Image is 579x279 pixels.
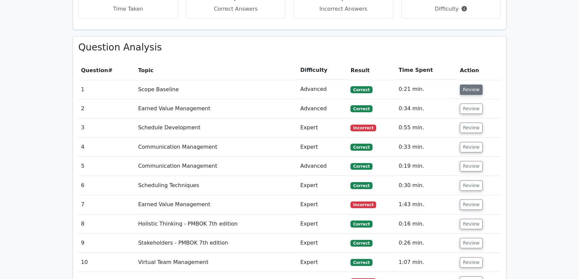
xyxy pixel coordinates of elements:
span: Correct [350,105,372,112]
td: Earned Value Management [136,99,298,118]
td: Expert [298,215,348,234]
th: # [78,61,136,80]
td: Advanced [298,157,348,176]
td: Earned Value Management [136,195,298,214]
td: 1:07 min. [396,253,457,272]
td: Expert [298,176,348,195]
button: Review [460,180,483,191]
td: Scope Baseline [136,80,298,99]
span: Incorrect [350,201,376,208]
span: Correct [350,163,372,170]
button: Review [460,238,483,248]
th: Time Spent [396,61,457,80]
td: 3 [78,118,136,137]
td: 0:30 min. [396,176,457,195]
td: 10 [78,253,136,272]
th: Difficulty [298,61,348,80]
td: 7 [78,195,136,214]
td: 0:19 min. [396,157,457,176]
button: Review [460,85,483,95]
td: Expert [298,195,348,214]
p: Difficulty [407,5,495,13]
button: Review [460,161,483,171]
td: Communication Management [136,138,298,157]
td: Communication Management [136,157,298,176]
p: Correct Answers [192,5,280,13]
th: Topic [136,61,298,80]
td: Advanced [298,99,348,118]
span: Correct [350,86,372,93]
td: 1 [78,80,136,99]
td: Expert [298,253,348,272]
td: Virtual Team Management [136,253,298,272]
span: Incorrect [350,125,376,131]
td: 0:16 min. [396,215,457,234]
span: Correct [350,240,372,247]
button: Review [460,142,483,152]
h3: Question Analysis [78,42,501,53]
button: Review [460,104,483,114]
td: 8 [78,215,136,234]
td: 0:21 min. [396,80,457,99]
td: 4 [78,138,136,157]
td: Expert [298,234,348,253]
td: 5 [78,157,136,176]
p: Incorrect Answers [299,5,388,13]
td: 0:26 min. [396,234,457,253]
button: Review [460,199,483,210]
td: 2 [78,99,136,118]
td: Holistic Thinking - PMBOK 7th edition [136,215,298,234]
td: Advanced [298,80,348,99]
td: Stakeholders - PMBOK 7th edition [136,234,298,253]
td: 0:34 min. [396,99,457,118]
th: Action [457,61,501,80]
span: Correct [350,221,372,227]
th: Result [348,61,396,80]
button: Review [460,123,483,133]
span: Correct [350,182,372,189]
td: Schedule Development [136,118,298,137]
span: Correct [350,144,372,150]
td: Scheduling Techniques [136,176,298,195]
button: Review [460,219,483,229]
td: 6 [78,176,136,195]
td: 0:55 min. [396,118,457,137]
td: 1:43 min. [396,195,457,214]
p: Time Taken [84,5,172,13]
td: 9 [78,234,136,253]
button: Review [460,257,483,268]
span: Question [81,67,108,74]
span: Correct [350,259,372,266]
td: Expert [298,118,348,137]
td: Expert [298,138,348,157]
td: 0:33 min. [396,138,457,157]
